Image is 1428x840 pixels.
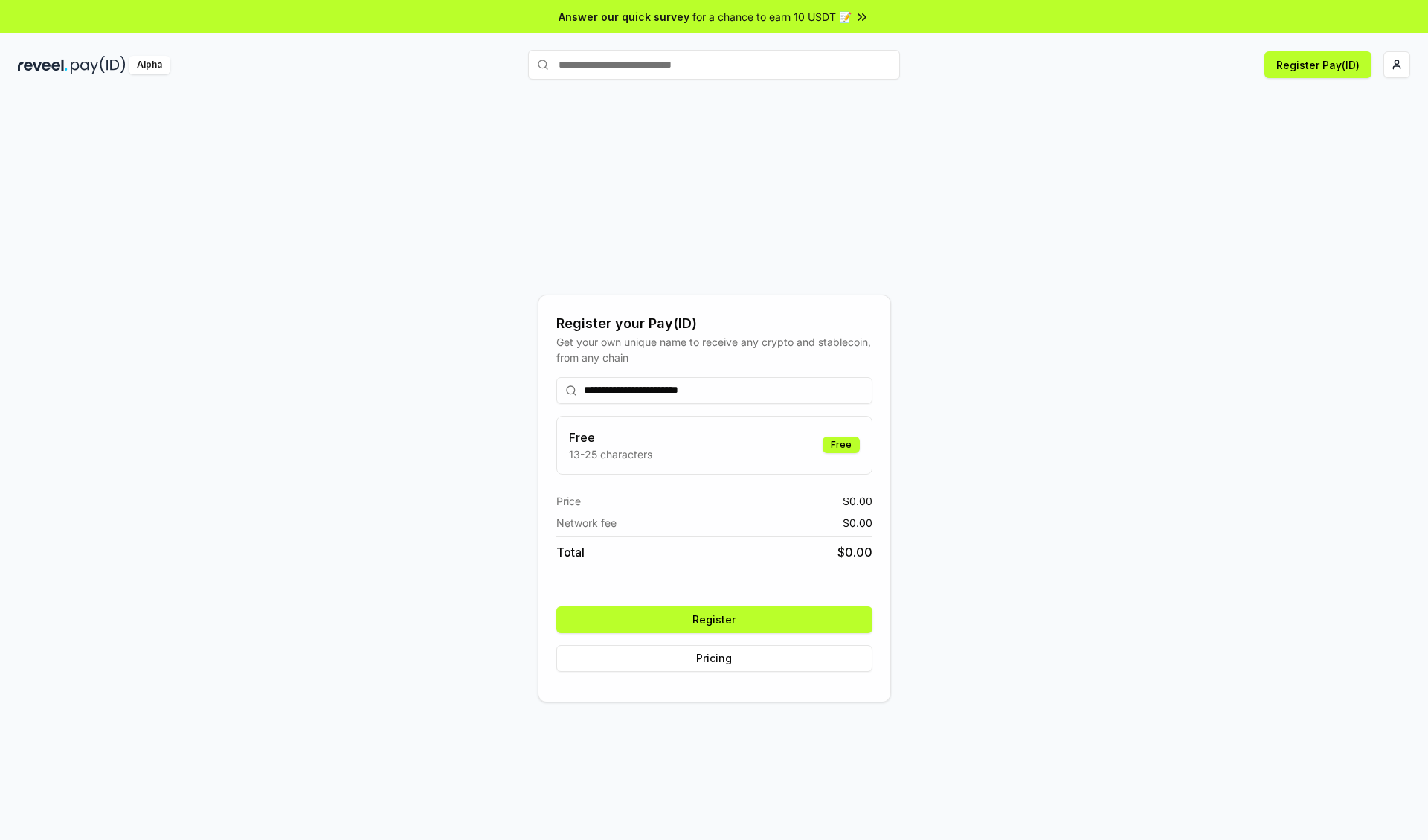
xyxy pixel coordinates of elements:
[556,606,872,633] button: Register
[559,9,689,25] span: Answer our quick survey
[843,493,872,509] span: $ 0.00
[18,56,68,74] img: reveel_dark
[129,56,170,74] div: Alpha
[692,9,852,25] span: for a chance to earn 10 USDT 📝
[556,543,585,561] span: Total
[556,515,617,530] span: Network fee
[823,437,860,453] div: Free
[837,543,872,561] span: $ 0.00
[71,56,126,74] img: pay_id
[569,429,652,446] h3: Free
[556,313,872,334] div: Register your Pay(ID)
[556,334,872,365] div: Get your own unique name to receive any crypto and stablecoin, from any chain
[556,645,872,672] button: Pricing
[843,515,872,530] span: $ 0.00
[569,446,652,462] p: 13-25 characters
[1264,51,1371,78] button: Register Pay(ID)
[556,493,581,509] span: Price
